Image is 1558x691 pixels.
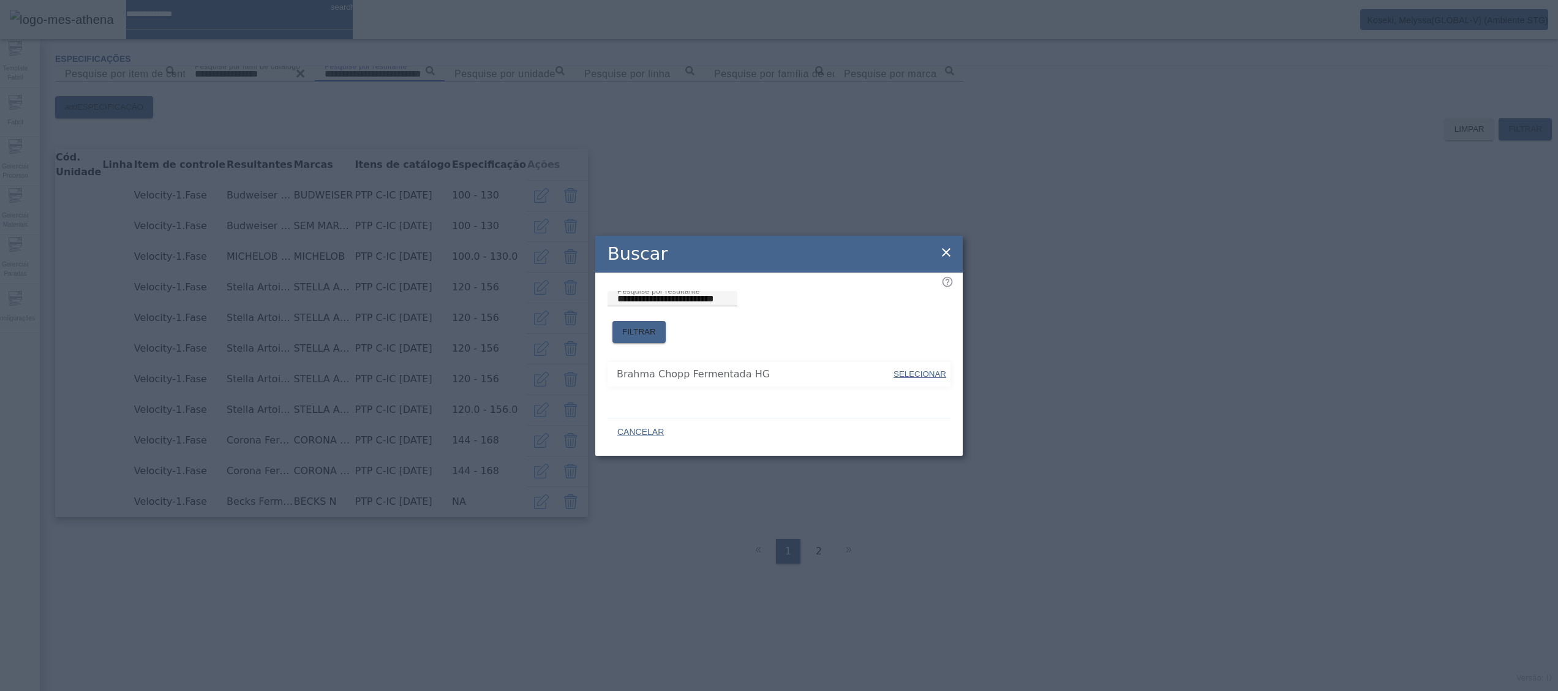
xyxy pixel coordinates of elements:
h2: Buscar [608,241,668,267]
mat-label: Pesquise por resultante [617,287,700,295]
span: SELECIONAR [894,369,946,379]
button: FILTRAR [612,321,666,343]
span: Brahma Chopp Fermentada HG [617,367,892,382]
span: FILTRAR [622,326,656,338]
button: SELECIONAR [892,363,947,385]
button: CANCELAR [608,421,674,444]
span: CANCELAR [617,426,664,439]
